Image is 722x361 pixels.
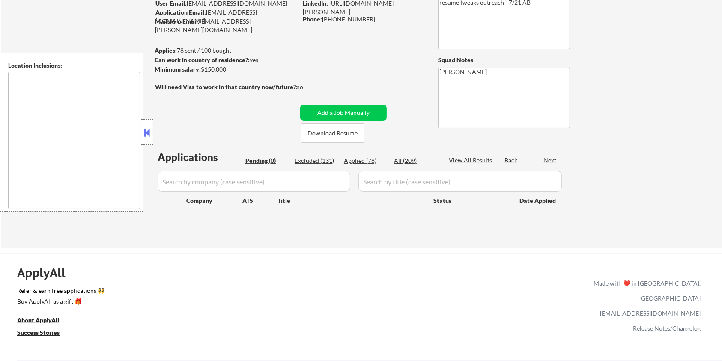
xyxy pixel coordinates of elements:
div: ApplyAll [17,265,75,280]
div: Date Applied [519,196,557,205]
a: Release Notes/Changelog [633,325,701,332]
div: Company [186,196,242,205]
strong: Can work in country of residence?: [155,56,250,63]
div: no [296,83,321,91]
div: [PHONE_NUMBER] [303,15,424,24]
div: Buy ApplyAll as a gift 🎁 [17,298,103,304]
div: [EMAIL_ADDRESS][DOMAIN_NAME] [155,8,297,25]
div: Status [433,193,507,208]
div: ATS [242,196,277,205]
div: Title [277,196,425,205]
div: Applied (78) [344,156,387,165]
a: About ApplyAll [17,316,71,326]
a: Buy ApplyAll as a gift 🎁 [17,297,103,307]
div: Location Inclusions: [8,61,140,70]
div: Excluded (131) [295,156,337,165]
div: View All Results [449,156,495,165]
button: Add a Job Manually [300,105,387,121]
div: 78 sent / 100 bought [155,46,297,55]
a: [EMAIL_ADDRESS][DOMAIN_NAME] [600,310,701,317]
div: yes [155,56,295,64]
div: Next [543,156,557,165]
u: Success Stories [17,329,60,336]
strong: Minimum salary: [155,66,201,73]
div: Applications [158,152,242,162]
strong: Mailslurp Email: [155,18,200,25]
a: Refer & earn free applications 👯‍♀️ [17,288,415,297]
strong: Phone: [303,15,322,23]
strong: Applies: [155,47,177,54]
div: Back [504,156,518,165]
button: Download Resume [301,123,364,143]
strong: Will need Visa to work in that country now/future?: [155,83,298,90]
strong: Application Email: [155,9,206,16]
u: About ApplyAll [17,316,59,324]
input: Search by company (case sensitive) [158,171,350,192]
div: Made with ❤️ in [GEOGRAPHIC_DATA], [GEOGRAPHIC_DATA] [590,276,701,306]
div: All (209) [394,156,437,165]
div: $150,000 [155,65,297,74]
div: Squad Notes [438,56,570,64]
a: Success Stories [17,328,71,339]
div: [EMAIL_ADDRESS][PERSON_NAME][DOMAIN_NAME] [155,17,297,34]
div: Pending (0) [245,156,288,165]
input: Search by title (case sensitive) [358,171,562,192]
